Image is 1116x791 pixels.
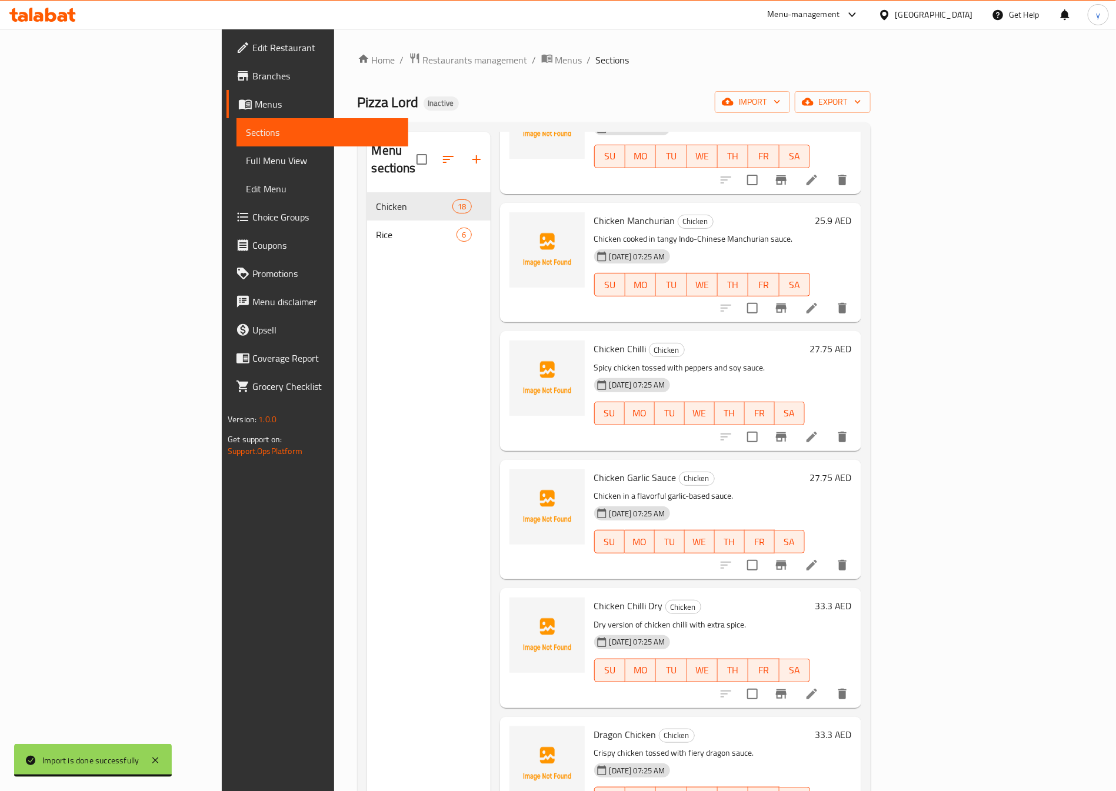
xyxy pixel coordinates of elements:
div: Menu-management [768,8,840,22]
span: SU [599,276,621,293]
span: import [724,95,781,109]
button: delete [828,294,857,322]
p: Chicken cooked in tangy Indo-Chinese Manchurian sauce. [594,232,810,246]
button: TU [655,530,685,553]
img: Chicken Chilli Dry [509,598,585,673]
span: SU [599,405,620,422]
a: Edit Menu [236,175,408,203]
span: Menus [555,53,582,67]
span: SA [779,405,800,422]
span: Edit Restaurant [252,41,399,55]
button: TH [718,145,748,168]
span: Sort sections [434,145,462,173]
button: TU [655,402,685,425]
span: SU [599,148,621,165]
span: SA [779,533,800,550]
span: Pizza Lord [358,89,419,115]
a: Edit menu item [805,687,819,701]
a: Edit Restaurant [226,34,408,62]
button: TH [718,273,748,296]
button: SU [594,659,625,682]
div: Chicken [659,729,695,743]
button: TH [715,402,745,425]
a: Coverage Report [226,344,408,372]
span: Choice Groups [252,210,399,224]
button: SU [594,273,625,296]
span: Chicken Chilli [594,340,647,358]
button: Branch-specific-item [767,423,795,451]
span: Select to update [740,425,765,449]
span: Grocery Checklist [252,379,399,393]
h6: 27.75 AED [809,469,852,486]
span: Coverage Report [252,351,399,365]
button: FR [745,530,775,553]
span: MO [630,148,651,165]
span: Select to update [740,682,765,706]
button: WE [687,659,718,682]
button: Branch-specific-item [767,294,795,322]
a: Grocery Checklist [226,372,408,400]
div: items [457,228,471,242]
button: MO [625,145,656,168]
span: TH [719,405,740,422]
a: Menu disclaimer [226,288,408,316]
div: Chicken18 [367,192,491,221]
span: Chicken [377,199,453,213]
span: SA [784,148,805,165]
span: Chicken Chilli Dry [594,597,663,615]
h6: 33.3 AED [815,726,852,743]
span: Sections [596,53,629,67]
button: SU [594,145,625,168]
span: TU [659,405,680,422]
span: Chicken Manchurian [594,212,675,229]
span: WE [692,662,713,679]
a: Edit menu item [805,430,819,444]
img: Chicken Garlic Sauce [509,469,585,545]
div: Inactive [424,96,459,111]
a: Menus [226,90,408,118]
div: Chicken [678,215,714,229]
span: MO [630,662,651,679]
span: [DATE] 07:25 AM [605,508,670,519]
span: 18 [453,201,471,212]
a: Coupons [226,231,408,259]
button: TH [715,530,745,553]
nav: breadcrumb [358,52,871,68]
button: SA [775,402,805,425]
span: Menu disclaimer [252,295,399,309]
a: Upsell [226,316,408,344]
img: Chicken Manchurian [509,212,585,288]
div: items [452,199,471,213]
button: FR [748,273,779,296]
span: TU [659,533,680,550]
button: WE [687,273,718,296]
span: [DATE] 07:25 AM [605,251,670,262]
button: Add section [462,145,491,173]
span: Upsell [252,323,399,337]
span: Select to update [740,553,765,578]
a: Sections [236,118,408,146]
span: Version: [228,412,256,427]
a: Edit menu item [805,558,819,572]
span: Sections [246,125,399,139]
a: Edit menu item [805,301,819,315]
span: Chicken [679,472,714,485]
button: SA [775,530,805,553]
a: Choice Groups [226,203,408,231]
button: TU [656,273,687,296]
span: Promotions [252,266,399,281]
span: Select all sections [409,147,434,172]
button: SA [779,659,810,682]
p: Crispy chicken tossed with fiery dragon sauce. [594,746,810,760]
button: MO [625,530,655,553]
button: TU [656,145,687,168]
span: SA [784,276,805,293]
button: WE [685,530,715,553]
span: WE [692,148,713,165]
span: MO [629,533,650,550]
div: Rice [377,228,457,242]
span: Dragon Chicken [594,726,657,743]
a: Edit menu item [805,173,819,187]
a: Restaurants management [409,52,528,68]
